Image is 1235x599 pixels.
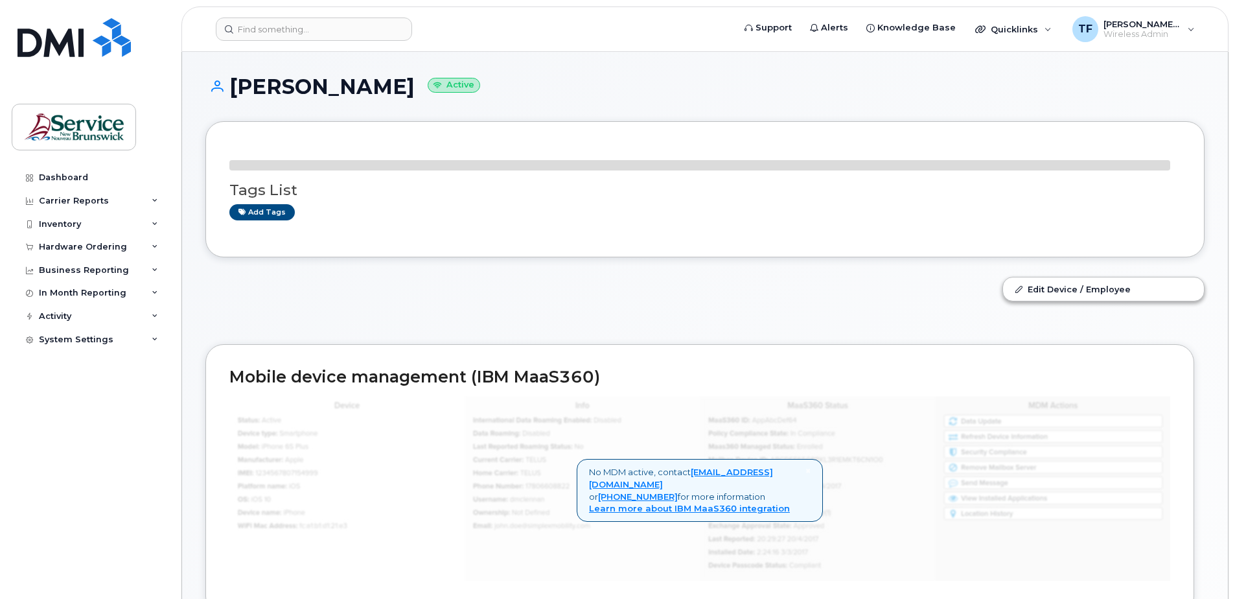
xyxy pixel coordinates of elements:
div: No MDM active, contact or for more information [577,459,823,521]
img: mdm_maas360_data_lg-147edf4ce5891b6e296acbe60ee4acd306360f73f278574cfef86ac192ea0250.jpg [229,396,1170,581]
span: × [805,465,811,476]
h1: [PERSON_NAME] [205,75,1205,98]
a: Add tags [229,204,295,220]
a: Learn more about IBM MaaS360 integration [589,503,790,513]
a: [PHONE_NUMBER] [598,491,678,502]
a: Close [805,466,811,476]
h2: Mobile device management (IBM MaaS360) [229,368,1170,386]
a: Edit Device / Employee [1003,277,1204,301]
h3: Tags List [229,182,1181,198]
small: Active [428,78,480,93]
